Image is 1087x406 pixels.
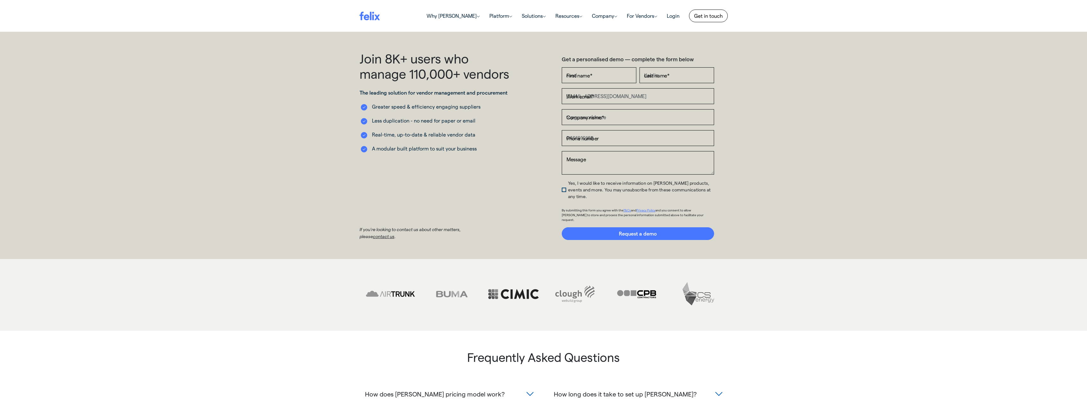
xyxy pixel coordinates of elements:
[562,208,704,222] span: and you consent to allow [PERSON_NAME] to store and process the personal information submitted ab...
[562,227,714,240] input: Request a demo
[360,145,512,152] li: A modular built platform to suit your business
[551,10,587,22] a: Resources
[365,389,505,399] span: How does [PERSON_NAME] pricing model work?
[662,10,684,22] a: Login
[360,117,512,124] li: Less duplication - no need for paper or email
[423,280,481,308] img: buma greyscale
[360,103,512,110] li: Greater speed & efficiency engaging suppliers
[568,180,711,199] span: Yes, I would like to receive information on [PERSON_NAME] products, events and more. You may unsu...
[422,10,485,22] a: Why [PERSON_NAME]
[587,10,622,22] a: Company
[484,280,543,308] img: cimic greyscale
[360,51,512,81] h1: Join 8K+ users who manage 110,000+ vendors
[631,208,636,212] span: and
[360,11,380,20] img: felix logo
[607,280,666,308] img: cpb greyscale
[636,208,655,212] a: Privacy Policy
[689,10,728,22] a: Get in touch
[373,234,394,239] a: contact us
[554,389,697,399] span: How long does it take to set up [PERSON_NAME]?
[485,10,517,22] a: Platform
[360,385,539,403] button: How does [PERSON_NAME] pricing model work?
[517,10,551,22] a: Solutions
[622,10,662,22] a: For Vendors
[360,90,507,96] strong: The leading solution for vendor management and procurement
[360,350,728,369] h3: Frequently Asked Questions
[562,208,623,212] span: By submitting this form you agree with the
[360,131,512,138] li: Real-time, up-to-date & reliable vendor data
[361,280,420,308] img: Airtrunk
[548,385,728,403] button: How long does it take to set up [PERSON_NAME]?
[360,226,487,240] p: If you're looking to contact us about other matters, please .
[623,208,631,212] a: T&Cs
[669,280,727,308] img: cs energy
[546,280,604,308] img: clough grey
[562,56,694,62] strong: Get a personalised demo — complete the form below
